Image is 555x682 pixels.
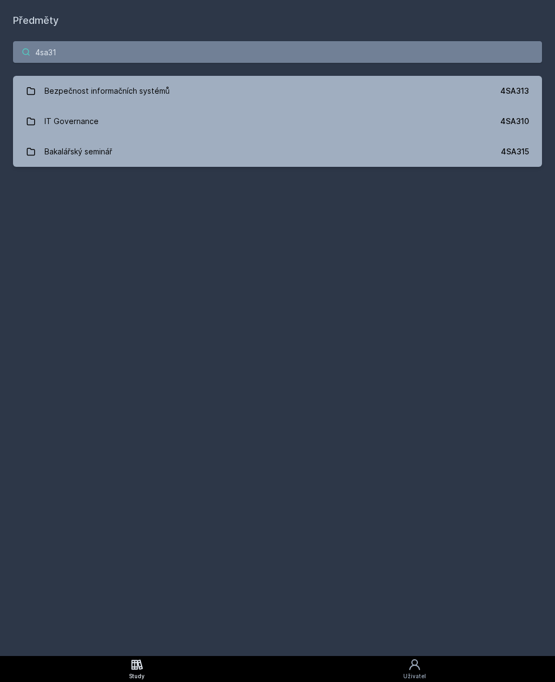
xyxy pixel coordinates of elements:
div: 4SA313 [500,86,529,96]
h1: Předměty [13,13,542,28]
a: Bezpečnost informačních systémů 4SA313 [13,76,542,106]
div: Bakalářský seminář [44,141,112,163]
a: Bakalářský seminář 4SA315 [13,137,542,167]
div: 4SA310 [500,116,529,127]
input: Název nebo ident předmětu… [13,41,542,63]
div: IT Governance [44,111,99,132]
div: Study [129,672,145,680]
div: Bezpečnost informačních systémů [44,80,170,102]
div: 4SA315 [501,146,529,157]
a: IT Governance 4SA310 [13,106,542,137]
div: Uživatel [403,672,426,680]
